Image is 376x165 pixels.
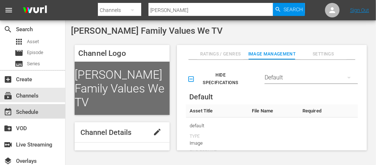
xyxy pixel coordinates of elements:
[186,69,246,89] button: Hide Specifications
[189,92,213,101] span: Default
[27,38,39,45] span: Asset
[190,150,245,156] div: File Format
[75,62,170,115] div: [PERSON_NAME] Family Values We TV
[4,6,13,15] span: menu
[284,3,303,16] span: Search
[80,128,131,137] span: Channel Details
[4,91,12,100] span: Channels
[27,60,40,67] span: Series
[71,26,223,36] span: [PERSON_NAME] Family Values We TV
[248,104,299,117] th: File Name
[4,140,12,149] span: Live Streaming
[15,59,23,68] span: Series
[186,104,248,117] th: Asset Title
[4,124,12,133] span: VOD
[350,7,369,13] a: Sign Out
[149,123,166,141] button: edit
[300,50,347,58] span: Settings
[75,45,170,62] h4: Channel Logo
[4,75,12,84] span: Create
[189,71,244,87] span: Hide Specifications
[265,67,358,88] div: Default
[4,25,12,34] span: Search
[4,108,12,116] span: Schedule
[153,128,162,136] span: edit
[190,134,245,140] div: Type
[15,37,23,46] span: Asset
[197,50,244,58] span: Ratings / Genres
[273,3,305,16] button: Search
[15,49,23,57] span: Episode
[17,2,52,19] img: ans4CAIJ8jUAAAAAAAAAAAAAAAAAAAAAAAAgQb4GAAAAAAAAAAAAAAAAAAAAAAAAJMjXAAAAAAAAAAAAAAAAAAAAAAAAgAT5G...
[299,104,325,117] th: Required
[190,121,245,131] span: default
[190,140,245,147] div: Image
[27,49,43,56] span: Episode
[248,50,296,58] span: Image Management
